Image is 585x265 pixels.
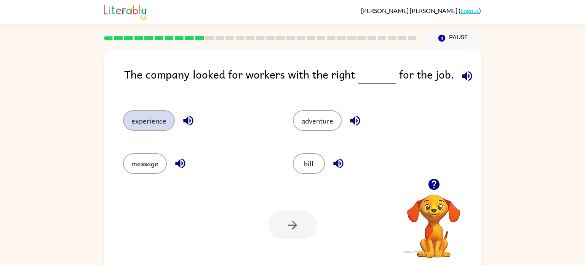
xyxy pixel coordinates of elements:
button: bill [293,153,325,174]
span: [PERSON_NAME] [PERSON_NAME] [361,7,459,14]
a: Logout [460,7,479,14]
button: experience [123,110,175,131]
div: ( ) [361,7,481,14]
div: The company looked for workers with the right for the job. [124,66,481,95]
button: adventure [293,110,342,131]
button: message [123,153,167,174]
button: Pause [426,29,481,47]
video: Your browser must support playing .mp4 files to use Literably. Please try using another browser. [396,183,472,259]
img: Literably [104,3,146,20]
